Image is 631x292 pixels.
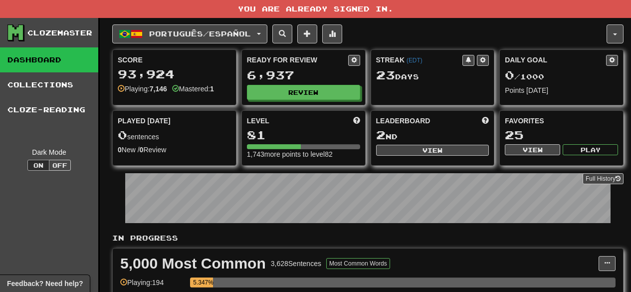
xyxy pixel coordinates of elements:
span: Open feedback widget [7,279,83,289]
div: Mastered: [172,84,214,94]
span: Level [247,116,269,126]
a: Full History [583,173,624,184]
button: Most Common Words [326,258,390,269]
div: Favorites [505,116,618,126]
div: Ready for Review [247,55,348,65]
button: Review [247,85,360,100]
button: View [505,144,560,155]
span: Leaderboard [376,116,430,126]
div: Points [DATE] [505,85,618,95]
div: 25 [505,129,618,141]
p: In Progress [112,233,624,243]
div: Day s [376,69,489,82]
div: sentences [118,129,231,142]
div: Streak [376,55,463,65]
span: Played [DATE] [118,116,171,126]
div: Dark Mode [7,147,91,157]
div: Clozemaster [27,28,92,38]
span: 2 [376,128,386,142]
button: On [27,160,49,171]
button: Search sentences [272,24,292,43]
button: View [376,145,489,156]
button: Off [49,160,71,171]
div: Daily Goal [505,55,606,66]
strong: 7,146 [150,85,167,93]
div: 81 [247,129,360,141]
div: 6,937 [247,69,360,81]
span: / 1000 [505,72,544,81]
span: 0 [505,68,514,82]
div: 5.347% [193,278,212,288]
div: 5,000 Most Common [120,256,266,271]
strong: 0 [118,146,122,154]
span: This week in points, UTC [482,116,489,126]
div: New / Review [118,145,231,155]
button: Play [563,144,618,155]
strong: 1 [210,85,214,93]
div: 1,743 more points to level 82 [247,149,360,159]
div: Score [118,55,231,65]
button: More stats [322,24,342,43]
div: 3,628 Sentences [271,259,321,269]
div: nd [376,129,489,142]
span: Português / Español [149,29,251,38]
div: Playing: [118,84,167,94]
span: 23 [376,68,395,82]
span: 0 [118,128,127,142]
div: 93,924 [118,68,231,80]
button: Add sentence to collection [297,24,317,43]
a: (EDT) [407,57,422,64]
button: Português/Español [112,24,267,43]
span: Score more points to level up [353,116,360,126]
strong: 0 [140,146,144,154]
